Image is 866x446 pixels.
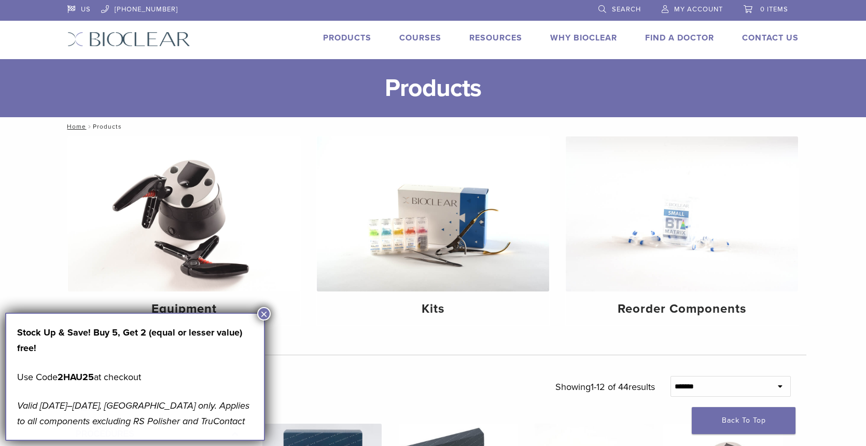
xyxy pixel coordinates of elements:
img: Kits [317,136,549,291]
h4: Equipment [76,300,292,318]
p: Showing results [555,376,655,398]
a: Courses [399,33,441,43]
a: Resources [469,33,522,43]
span: Search [612,5,641,13]
nav: Products [60,117,806,136]
a: Reorder Components [566,136,798,325]
a: Back To Top [692,407,795,434]
a: Equipment [68,136,300,325]
p: Use Code at checkout [17,369,253,385]
h4: Kits [325,300,541,318]
img: Equipment [68,136,300,291]
span: 0 items [760,5,788,13]
a: Kits [317,136,549,325]
em: Valid [DATE]–[DATE], [GEOGRAPHIC_DATA] only. Applies to all components excluding RS Polisher and ... [17,400,249,427]
img: Bioclear [67,32,190,47]
img: Reorder Components [566,136,798,291]
a: Find A Doctor [645,33,714,43]
a: Products [323,33,371,43]
h4: Reorder Components [574,300,790,318]
button: Close [257,307,271,320]
span: / [86,124,93,129]
a: Contact Us [742,33,799,43]
strong: 2HAU25 [58,371,94,383]
strong: Stock Up & Save! Buy 5, Get 2 (equal or lesser value) free! [17,327,242,354]
a: Why Bioclear [550,33,617,43]
a: Home [64,123,86,130]
span: 1-12 of 44 [591,381,628,393]
span: My Account [674,5,723,13]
